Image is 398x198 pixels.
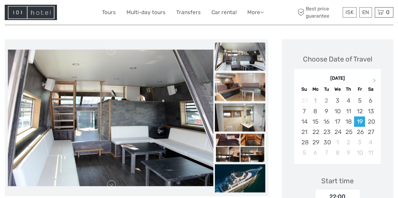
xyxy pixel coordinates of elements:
[332,106,343,116] div: Choose Wednesday, September 10th, 2025
[343,95,354,106] div: Choose Thursday, September 4th, 2025
[332,116,343,127] div: Choose Wednesday, September 17th, 2025
[9,11,71,16] p: We're away right now. Please check back later!
[365,147,376,158] div: Choose Saturday, October 11th, 2025
[321,116,332,127] div: Choose Tuesday, September 16th, 2025
[343,137,354,147] div: Choose Thursday, October 2nd, 2025
[343,85,354,94] div: Th
[332,85,343,94] div: We
[102,8,116,17] a: Tours
[321,127,332,137] div: Choose Tuesday, September 23rd, 2025
[354,85,365,94] div: Fr
[211,8,237,17] a: Car rental
[332,127,343,137] div: Choose Wednesday, September 24th, 2025
[294,75,381,82] div: [DATE]
[354,95,365,106] div: Choose Friday, September 5th, 2025
[385,9,390,15] span: 0
[354,127,365,137] div: Choose Friday, September 26th, 2025
[299,95,310,106] div: Not available Sunday, August 31st, 2025
[343,127,354,137] div: Choose Thursday, September 25th, 2025
[354,106,365,116] div: Choose Friday, September 12th, 2025
[310,116,321,127] div: Choose Monday, September 15th, 2025
[365,127,376,137] div: Choose Saturday, September 27th, 2025
[299,85,310,94] div: Su
[247,8,264,17] a: More
[215,103,265,131] img: dd3a09de2c454b95a28acbc8b2b42d79_slider_thumbnail.jpeg
[296,5,341,19] span: Best price guarantee
[299,137,310,147] div: Choose Sunday, September 28th, 2025
[72,10,80,17] button: Open LiveChat chat widget
[321,147,332,158] div: Choose Tuesday, October 7th, 2025
[310,147,321,158] div: Choose Monday, October 6th, 2025
[321,106,332,116] div: Choose Tuesday, September 9th, 2025
[332,147,343,158] div: Choose Wednesday, October 8th, 2025
[321,85,332,94] div: Tu
[215,164,265,192] img: 2863b5c7732248adbf6138c9d74efb91_slider_thumbnail.jpeg
[215,73,265,101] img: c769fae804a5406297ea6b8f88e0e34f_slider_thumbnail.jpeg
[310,127,321,137] div: Choose Monday, September 22nd, 2025
[310,137,321,147] div: Choose Monday, September 29th, 2025
[343,106,354,116] div: Choose Thursday, September 11th, 2025
[299,106,310,116] div: Choose Sunday, September 7th, 2025
[354,137,365,147] div: Choose Friday, October 3rd, 2025
[321,95,332,106] div: Not available Tuesday, September 2nd, 2025
[365,85,376,94] div: Sa
[310,95,321,106] div: Not available Monday, September 1st, 2025
[365,95,376,106] div: Choose Saturday, September 6th, 2025
[5,5,57,20] img: Hotel Information
[359,7,372,18] div: EN
[215,134,265,162] img: f0c919fe656344849b5cefb50f4ec44b_slider_thumbnail.jpeg
[215,42,265,71] img: df22f584b8994d81a9158e2c56f33595_slider_thumbnail.jpeg
[303,54,372,64] div: Choose Date of Travel
[354,147,365,158] div: Choose Friday, October 10th, 2025
[310,85,321,94] div: Mo
[343,116,354,127] div: Choose Thursday, September 18th, 2025
[365,137,376,147] div: Choose Saturday, October 4th, 2025
[299,147,310,158] div: Choose Sunday, October 5th, 2025
[296,95,378,158] div: month 2025-09
[8,50,213,186] img: df22f584b8994d81a9158e2c56f33595_main_slider.jpeg
[370,77,380,87] button: Next Month
[345,9,354,15] span: ISK
[299,127,310,137] div: Choose Sunday, September 21st, 2025
[354,116,365,127] div: Choose Friday, September 19th, 2025
[126,8,165,17] a: Multi-day tours
[365,116,376,127] div: Choose Saturday, September 20th, 2025
[321,137,332,147] div: Choose Tuesday, September 30th, 2025
[176,8,201,17] a: Transfers
[332,137,343,147] div: Choose Wednesday, October 1st, 2025
[343,147,354,158] div: Choose Thursday, October 9th, 2025
[321,176,354,186] div: Start time
[299,116,310,127] div: Choose Sunday, September 14th, 2025
[365,106,376,116] div: Choose Saturday, September 13th, 2025
[310,106,321,116] div: Choose Monday, September 8th, 2025
[332,95,343,106] div: Choose Wednesday, September 3rd, 2025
